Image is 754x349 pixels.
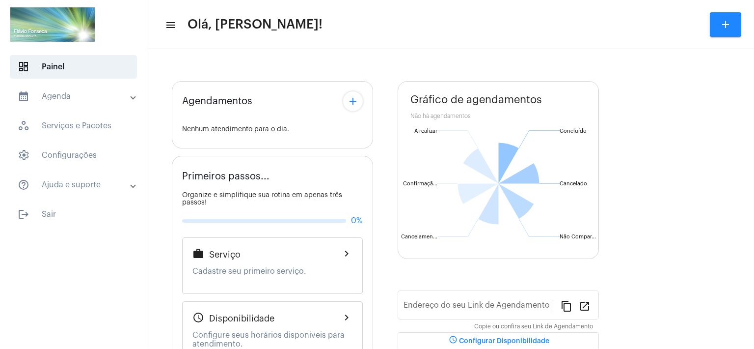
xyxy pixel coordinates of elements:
[414,128,437,134] text: A realizar
[18,149,29,161] span: sidenav icon
[10,114,137,138] span: Serviços e Pacotes
[560,128,587,134] text: Concluído
[404,303,553,312] input: Link
[182,171,269,182] span: Primeiros passos...
[182,96,252,107] span: Agendamentos
[192,331,352,349] p: Configure seus horários disponiveis para atendimento.
[209,314,274,323] span: Disponibilidade
[410,94,542,106] span: Gráfico de agendamentos
[6,173,147,197] mat-expansion-panel-header: sidenav iconAjuda e suporte
[192,312,204,323] mat-icon: schedule
[560,181,587,186] text: Cancelado
[474,323,593,330] mat-hint: Copie ou confira seu Link de Agendamento
[10,203,137,226] span: Sair
[351,216,363,225] span: 0%
[188,17,323,32] span: Olá, [PERSON_NAME]!
[347,95,359,107] mat-icon: add
[18,179,29,191] mat-icon: sidenav icon
[192,267,352,276] p: Cadastre seu primeiro serviço.
[8,5,97,44] img: ad486f29-800c-4119-1513-e8219dc03dae.png
[10,144,137,167] span: Configurações
[561,300,572,312] mat-icon: content_copy
[560,234,596,239] text: Não Compar...
[18,120,29,132] span: sidenav icon
[6,85,147,108] mat-expansion-panel-header: sidenav iconAgenda
[401,234,437,239] text: Cancelamen...
[18,90,131,102] mat-panel-title: Agenda
[341,248,352,260] mat-icon: chevron_right
[18,90,29,102] mat-icon: sidenav icon
[447,335,459,347] mat-icon: schedule
[182,126,363,133] div: Nenhum atendimento para o dia.
[18,208,29,220] mat-icon: sidenav icon
[18,179,131,191] mat-panel-title: Ajuda e suporte
[403,181,437,187] text: Confirmaçã...
[341,312,352,323] mat-icon: chevron_right
[447,338,549,345] span: Configurar Disponibilidade
[192,248,204,260] mat-icon: work
[579,300,591,312] mat-icon: open_in_new
[182,192,342,206] span: Organize e simplifique sua rotina em apenas três passos!
[165,19,175,31] mat-icon: sidenav icon
[720,19,731,30] mat-icon: add
[209,250,241,260] span: Serviço
[18,61,29,73] span: sidenav icon
[10,55,137,79] span: Painel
